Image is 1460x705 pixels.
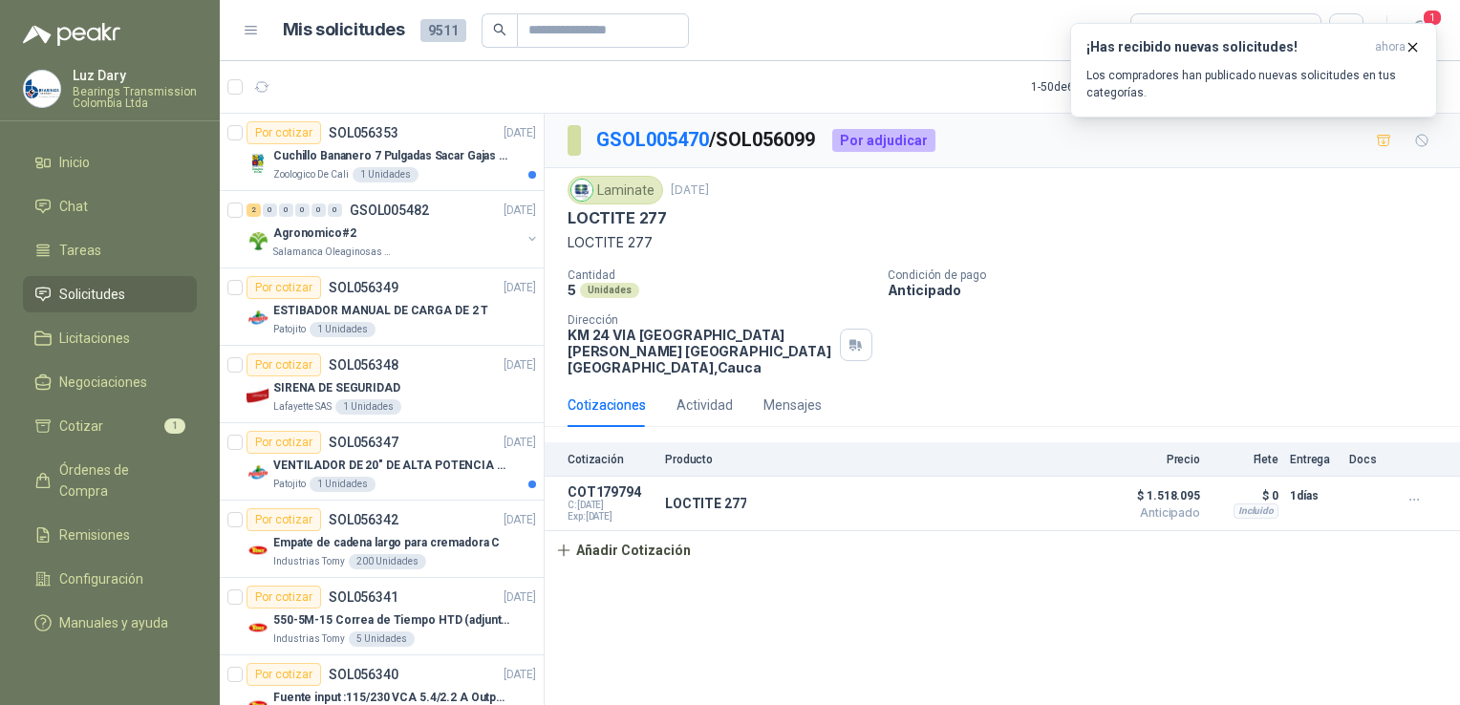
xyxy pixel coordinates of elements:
a: Solicitudes [23,276,197,312]
span: Chat [59,196,88,217]
p: SOL056353 [329,126,398,139]
p: Cuchillo Bananero 7 Pulgadas Sacar Gajas O Deshoje O Desman [273,147,511,165]
a: Por cotizarSOL056349[DATE] Company LogoESTIBADOR MANUAL DE CARGA DE 2 TPatojito1 Unidades [220,268,544,346]
p: Condición de pago [888,268,1453,282]
p: Industrias Tomy [273,554,345,569]
span: $ 1.518.095 [1105,484,1200,507]
h3: ¡Has recibido nuevas solicitudes! [1086,39,1367,55]
p: Cantidad [568,268,872,282]
p: [DATE] [504,279,536,297]
a: Manuales y ayuda [23,605,197,641]
p: 1 días [1290,484,1338,507]
a: Licitaciones [23,320,197,356]
img: Company Logo [247,229,269,252]
div: Por cotizar [247,508,321,531]
a: Por cotizarSOL056348[DATE] Company LogoSIRENA DE SEGURIDADLafayette SAS1 Unidades [220,346,544,423]
span: ahora [1375,39,1406,55]
p: Docs [1349,453,1387,466]
div: 0 [328,203,342,217]
div: Por cotizar [247,663,321,686]
div: Por cotizar [247,121,321,144]
p: SOL056349 [329,281,398,294]
p: [DATE] [671,182,709,200]
div: 1 Unidades [310,322,376,337]
span: Tareas [59,240,101,261]
p: [DATE] [504,588,536,607]
a: Por cotizarSOL056353[DATE] Company LogoCuchillo Bananero 7 Pulgadas Sacar Gajas O Deshoje O Desma... [220,114,544,191]
div: Cotizaciones [568,395,646,416]
p: Cotización [568,453,654,466]
p: Luz Dary [73,69,197,82]
div: 5 Unidades [349,631,415,647]
p: Industrias Tomy [273,631,345,647]
div: Por cotizar [247,353,321,376]
span: search [493,23,506,36]
p: [DATE] [504,511,536,529]
div: 1 Unidades [353,167,419,182]
p: SOL056341 [329,590,398,604]
span: Remisiones [59,524,130,545]
p: VENTILADOR DE 20" DE ALTA POTENCIA PARA ANCLAR A LA PARED [273,457,511,475]
a: Por cotizarSOL056342[DATE] Company LogoEmpate de cadena largo para cremadora CIndustrias Tomy200 ... [220,501,544,578]
p: SOL056347 [329,436,398,449]
a: Por cotizarSOL056341[DATE] Company Logo550-5M-15 Correa de Tiempo HTD (adjuntar ficha y /o imagen... [220,578,544,655]
div: Laminate [568,176,663,204]
span: Anticipado [1105,507,1200,519]
a: Configuración [23,561,197,597]
a: Tareas [23,232,197,268]
p: Anticipado [888,282,1453,298]
p: Zoologico De Cali [273,167,349,182]
div: Unidades [580,283,639,298]
p: Lafayette SAS [273,399,332,415]
div: Por cotizar [247,276,321,299]
span: 9511 [420,19,466,42]
p: Entrega [1290,453,1338,466]
a: Chat [23,188,197,224]
div: Mensajes [763,395,822,416]
div: Incluido [1234,503,1278,519]
span: Exp: [DATE] [568,511,654,523]
span: Cotizar [59,416,103,437]
p: LOCTITE 277 [665,496,746,511]
p: [DATE] [504,434,536,452]
a: Por cotizarSOL056347[DATE] Company LogoVENTILADOR DE 20" DE ALTA POTENCIA PARA ANCLAR A LA PAREDP... [220,423,544,501]
p: $ 0 [1212,484,1278,507]
p: Precio [1105,453,1200,466]
div: 1 Unidades [310,477,376,492]
p: Patojito [273,322,306,337]
p: KM 24 VIA [GEOGRAPHIC_DATA] [PERSON_NAME] [GEOGRAPHIC_DATA] [GEOGRAPHIC_DATA] , Cauca [568,327,832,375]
p: GSOL005482 [350,203,429,217]
div: 0 [295,203,310,217]
span: Manuales y ayuda [59,612,168,633]
p: [DATE] [504,124,536,142]
p: [DATE] [504,666,536,684]
img: Company Logo [571,180,592,201]
p: / SOL056099 [596,125,817,155]
a: Órdenes de Compra [23,452,197,509]
a: Inicio [23,144,197,181]
span: 1 [1422,9,1443,27]
div: 1 Unidades [335,399,401,415]
span: Licitaciones [59,328,130,349]
div: 0 [263,203,277,217]
button: ¡Has recibido nuevas solicitudes!ahora Los compradores han publicado nuevas solicitudes en tus ca... [1070,23,1437,117]
div: Actividad [676,395,733,416]
p: COT179794 [568,484,654,500]
div: 200 Unidades [349,554,426,569]
a: Remisiones [23,517,197,553]
h1: Mis solicitudes [283,16,405,44]
p: Producto [665,453,1093,466]
span: Configuración [59,568,143,589]
p: LOCTITE 277 [568,208,667,228]
span: C: [DATE] [568,500,654,511]
p: SOL056340 [329,668,398,681]
div: Todas [1143,20,1183,41]
p: [DATE] [504,202,536,220]
a: Negociaciones [23,364,197,400]
p: Agronomico#2 [273,224,356,243]
p: Flete [1212,453,1278,466]
span: 1 [164,418,185,434]
p: SOL056348 [329,358,398,372]
button: 1 [1403,13,1437,48]
p: 5 [568,282,576,298]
